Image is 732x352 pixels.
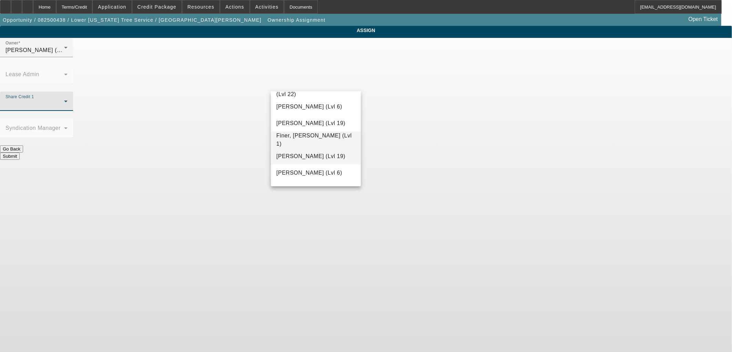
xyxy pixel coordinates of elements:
span: [PERSON_NAME] (Lvl 3) [276,185,342,194]
span: [PERSON_NAME] (Lvl 19) [276,152,345,161]
span: Finer, [PERSON_NAME] (Lvl 1) [276,132,355,148]
span: [PERSON_NAME] (Lvl 6) [276,103,342,111]
span: [PERSON_NAME] (Lvl 6) [276,169,342,177]
span: [PERSON_NAME] (Lvl 19) [276,119,345,127]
